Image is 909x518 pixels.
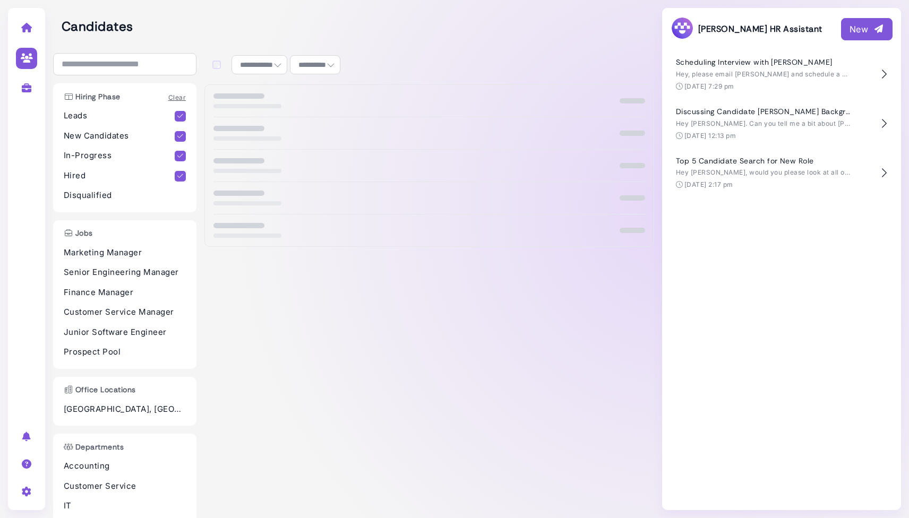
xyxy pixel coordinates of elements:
p: Junior Software Engineer [64,326,186,339]
h3: Jobs [58,229,98,238]
p: Disqualified [64,189,186,202]
p: Leads [64,110,175,122]
a: Clear [168,93,186,101]
div: New [850,23,884,36]
p: Prospect Pool [64,346,186,358]
p: New Candidates [64,130,175,142]
p: In-Progress [64,150,175,162]
h3: [PERSON_NAME] HR Assistant [671,16,822,41]
p: Customer Service Manager [64,306,186,318]
h3: Departments [58,443,129,452]
h2: Candidates [62,19,654,34]
button: Scheduling Interview with [PERSON_NAME] Hey, please email [PERSON_NAME] and schedule a 30 min int... [671,50,893,99]
p: Finance Manager [64,287,186,299]
button: New [841,18,893,40]
p: IT [64,500,186,512]
p: Customer Service [64,480,186,493]
button: Discussing Candidate [PERSON_NAME] Background Hey [PERSON_NAME]. Can you tell me a bit about [PER... [671,99,893,149]
button: Top 5 Candidate Search for New Role Hey [PERSON_NAME], would you please look at all of our existi... [671,149,893,198]
time: [DATE] 12:13 pm [684,132,736,140]
p: Hired [64,170,175,182]
time: [DATE] 7:29 pm [684,82,734,90]
time: [DATE] 2:17 pm [684,180,733,188]
p: Accounting [64,460,186,472]
h3: Hiring Phase [58,92,126,101]
h4: Discussing Candidate [PERSON_NAME] Background [676,107,851,116]
p: Marketing Manager [64,247,186,259]
h3: Office Locations [58,385,141,394]
h4: Top 5 Candidate Search for New Role [676,157,851,166]
p: [GEOGRAPHIC_DATA], [GEOGRAPHIC_DATA] [64,403,186,416]
h4: Scheduling Interview with [PERSON_NAME] [676,58,851,67]
p: Senior Engineering Manager [64,266,186,279]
